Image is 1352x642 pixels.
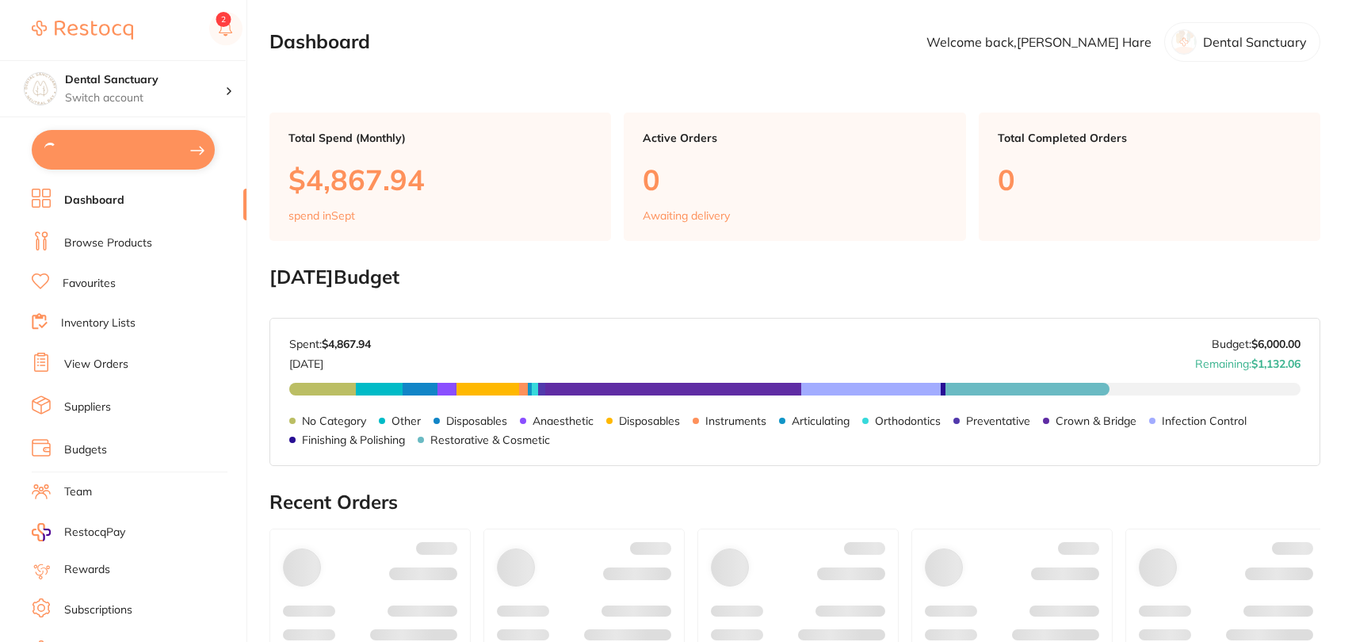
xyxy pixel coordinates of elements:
p: Infection Control [1162,415,1247,427]
p: Total Completed Orders [998,132,1301,144]
a: Restocq Logo [32,12,133,48]
a: View Orders [64,357,128,373]
p: Switch account [65,90,225,106]
a: Rewards [64,562,110,578]
img: Restocq Logo [32,21,133,40]
a: Dashboard [64,193,124,208]
a: Budgets [64,442,107,458]
a: Suppliers [64,399,111,415]
strong: $1,132.06 [1251,357,1300,371]
p: Other [391,415,421,427]
a: Favourites [63,276,116,292]
p: Awaiting delivery [643,209,730,222]
p: Instruments [705,415,766,427]
p: Crown & Bridge [1056,415,1136,427]
p: Remaining: [1195,351,1300,370]
span: RestocqPay [64,525,125,541]
h2: Dashboard [269,31,370,53]
strong: $6,000.00 [1251,337,1300,351]
p: Dental Sanctuary [1203,35,1307,49]
a: RestocqPay [32,523,125,541]
h2: [DATE] Budget [269,266,1320,289]
p: Anaesthetic [533,415,594,427]
img: RestocqPay [32,523,51,541]
p: Restorative & Cosmetic [430,434,550,446]
p: Spent: [289,338,371,350]
p: $4,867.94 [288,163,592,196]
p: Total Spend (Monthly) [288,132,592,144]
p: Orthodontics [875,415,941,427]
h4: Dental Sanctuary [65,72,225,88]
p: Disposables [619,415,680,427]
img: Dental Sanctuary [25,73,56,105]
p: [DATE] [289,351,371,370]
strong: $4,867.94 [322,337,371,351]
p: 0 [998,163,1301,196]
a: Browse Products [64,235,152,251]
p: Finishing & Polishing [302,434,405,446]
p: No Category [302,415,366,427]
p: Budget: [1212,338,1300,350]
p: 0 [643,163,946,196]
p: Articulating [792,415,850,427]
p: Preventative [966,415,1030,427]
p: spend in Sept [288,209,355,222]
a: Total Spend (Monthly)$4,867.94spend inSept [269,113,611,241]
a: Active Orders0Awaiting delivery [624,113,965,241]
a: Subscriptions [64,602,132,618]
h2: Recent Orders [269,491,1320,514]
p: Welcome back, [PERSON_NAME] Hare [926,35,1151,49]
a: Inventory Lists [61,315,136,331]
p: Active Orders [643,132,946,144]
p: Disposables [446,415,507,427]
a: Team [64,484,92,500]
a: Total Completed Orders0 [979,113,1320,241]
